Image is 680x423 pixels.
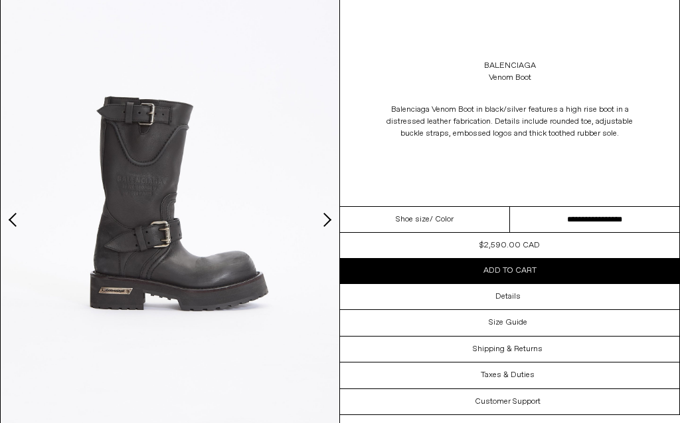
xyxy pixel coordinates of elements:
h3: Details [495,292,521,301]
span: Shoe size [396,213,430,225]
h3: Size Guide [489,318,527,327]
button: Previous slide [7,213,21,226]
div: Venom Boot [489,72,531,84]
span: Add to cart [483,265,537,276]
button: Next slide [319,213,333,226]
span: / Color [430,213,454,225]
h3: Customer Support [475,397,541,406]
h3: Taxes & Duties [481,370,535,380]
p: Balenciaga Venom Boot in black/silver features a high rise boot in a distressed leather fabricati... [377,97,643,146]
div: $2,590.00 CAD [479,239,540,251]
button: Add to cart [340,258,679,283]
a: Balenciaga [484,60,536,72]
h3: Shipping & Returns [473,345,543,354]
